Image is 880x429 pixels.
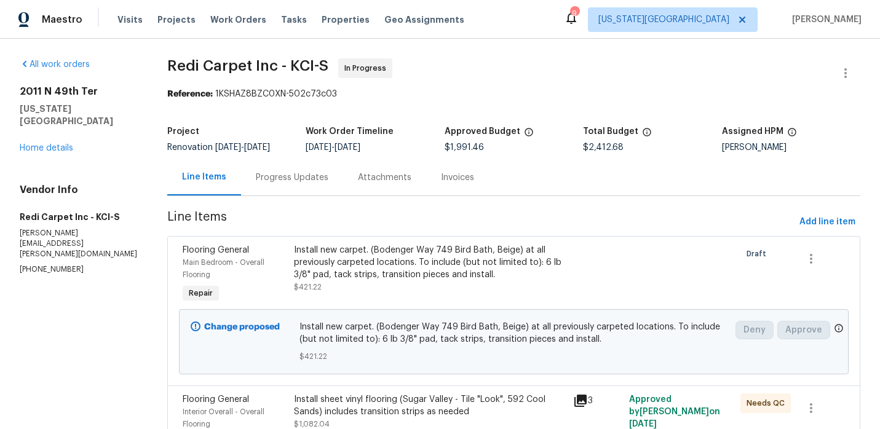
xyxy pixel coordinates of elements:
span: Geo Assignments [384,14,464,26]
span: [PERSON_NAME] [787,14,862,26]
span: Projects [157,14,196,26]
span: Main Bedroom - Overall Flooring [183,259,264,278]
div: Attachments [358,171,411,184]
span: Maestro [42,14,82,26]
span: In Progress [344,62,391,74]
span: [DATE] [306,143,331,152]
span: Approved by [PERSON_NAME] on [629,395,720,428]
div: 9 [570,7,579,20]
span: Tasks [281,15,307,24]
span: Visits [117,14,143,26]
span: - [215,143,270,152]
span: Needs QC [747,397,790,409]
button: Approve [777,321,830,339]
div: 1KSHAZ8BZC0XN-502c73c03 [167,88,860,100]
p: [PERSON_NAME][EMAIL_ADDRESS][PERSON_NAME][DOMAIN_NAME] [20,228,138,259]
span: Only a market manager or an area construction manager can approve [834,323,844,336]
button: Add line item [795,211,860,234]
p: [PHONE_NUMBER] [20,264,138,275]
h5: Redi Carpet Inc - KCI-S [20,211,138,223]
h2: 2011 N 49th Ter [20,85,138,98]
span: [DATE] [244,143,270,152]
div: Line Items [182,171,226,183]
a: All work orders [20,60,90,69]
span: Interior Overall - Overall Flooring [183,408,264,428]
div: Progress Updates [256,171,328,184]
span: $421.22 [299,350,728,363]
span: The total cost of line items that have been approved by both Opendoor and the Trade Partner. This... [524,127,534,143]
span: The total cost of line items that have been proposed by Opendoor. This sum includes line items th... [642,127,652,143]
span: $2,412.68 [583,143,624,152]
span: [DATE] [629,420,657,428]
h4: Vendor Info [20,184,138,196]
span: $421.22 [294,283,322,291]
span: Redi Carpet Inc - KCI-S [167,58,328,73]
div: [PERSON_NAME] [722,143,860,152]
h5: Assigned HPM [722,127,783,136]
span: Draft [747,248,771,260]
span: [DATE] [215,143,241,152]
a: Home details [20,144,73,152]
div: Invoices [441,171,474,184]
span: Repair [184,287,218,299]
span: [DATE] [335,143,360,152]
h5: Project [167,127,199,136]
span: Add line item [799,214,855,230]
span: Work Orders [210,14,266,26]
span: $1,991.46 [445,143,484,152]
div: 3 [573,393,622,408]
span: - [306,143,360,152]
span: Properties [322,14,370,26]
span: Install new carpet. (Bodenger Way 749 Bird Bath, Beige) at all previously carpeted locations. To ... [299,321,728,345]
span: [US_STATE][GEOGRAPHIC_DATA] [598,14,729,26]
b: Change proposed [204,323,280,331]
div: Install sheet vinyl flooring (Sugar Valley - Tile "Look", 592 Cool Sands) includes transition str... [294,393,566,418]
div: Install new carpet. (Bodenger Way 749 Bird Bath, Beige) at all previously carpeted locations. To ... [294,244,566,281]
h5: Work Order Timeline [306,127,394,136]
h5: Approved Budget [445,127,520,136]
h5: [US_STATE][GEOGRAPHIC_DATA] [20,103,138,127]
span: $1,082.04 [294,420,330,428]
h5: Total Budget [583,127,638,136]
span: Line Items [167,211,795,234]
button: Deny [735,321,774,339]
span: Flooring General [183,246,249,254]
span: The hpm assigned to this work order. [787,127,797,143]
b: Reference: [167,90,213,98]
span: Flooring General [183,395,249,404]
span: Renovation [167,143,270,152]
